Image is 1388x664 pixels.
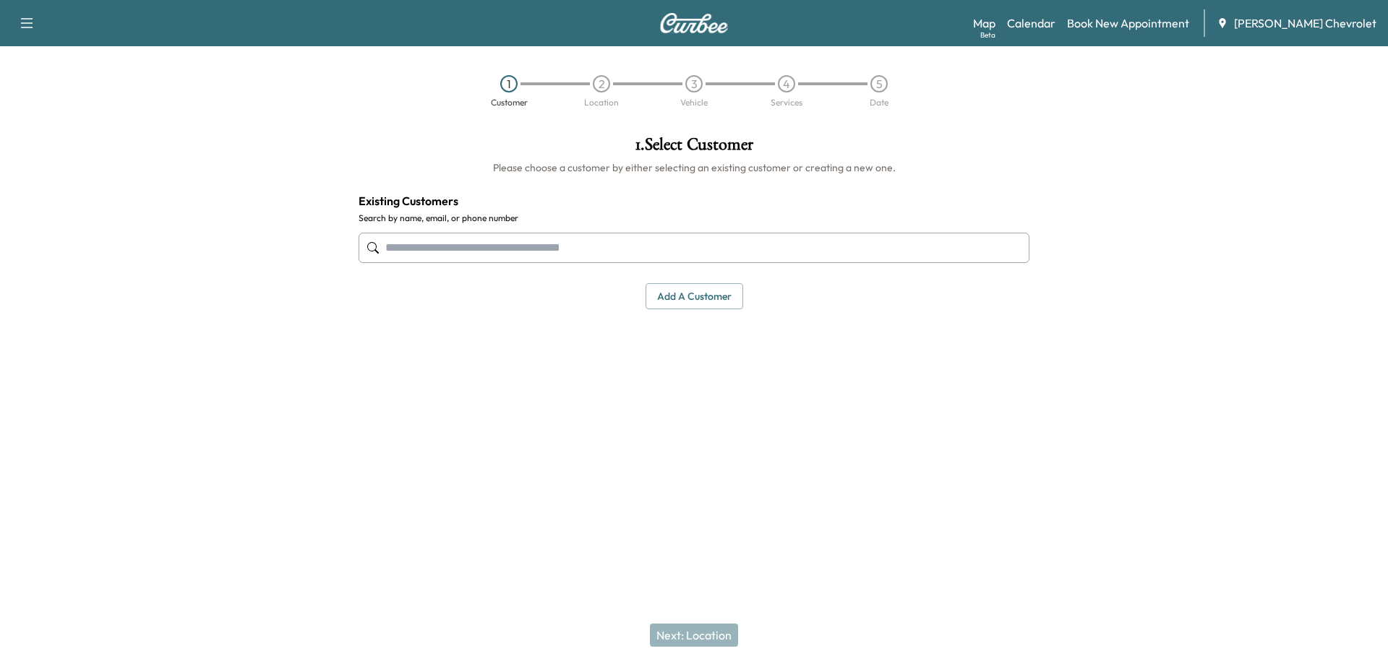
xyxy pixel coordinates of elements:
div: Date [870,98,888,107]
div: 5 [870,75,888,92]
div: Customer [491,98,528,107]
button: Add a customer [646,283,743,310]
div: Location [584,98,619,107]
span: [PERSON_NAME] Chevrolet [1234,14,1376,32]
h1: 1 . Select Customer [359,136,1029,160]
h6: Please choose a customer by either selecting an existing customer or creating a new one. [359,160,1029,175]
div: 3 [685,75,703,92]
div: Vehicle [680,98,708,107]
label: Search by name, email, or phone number [359,212,1029,224]
div: Services [771,98,802,107]
a: MapBeta [973,14,995,32]
div: 4 [778,75,795,92]
img: Curbee Logo [659,13,729,33]
a: Book New Appointment [1067,14,1189,32]
div: Beta [980,30,995,40]
div: 2 [593,75,610,92]
a: Calendar [1007,14,1055,32]
h4: Existing Customers [359,192,1029,210]
div: 1 [500,75,518,92]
